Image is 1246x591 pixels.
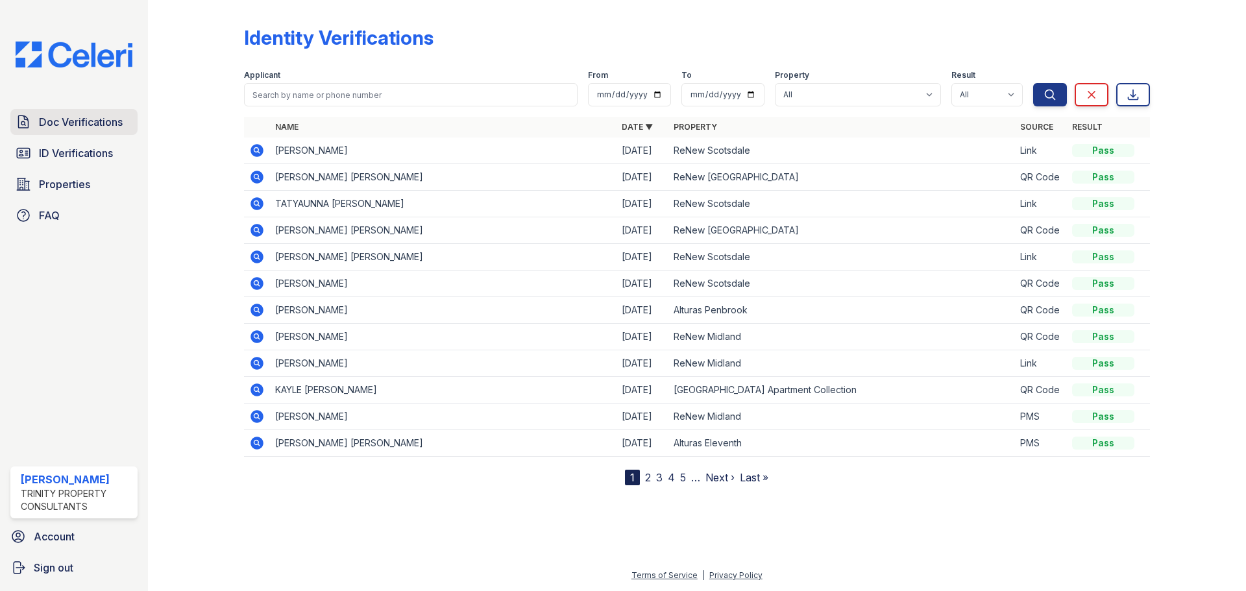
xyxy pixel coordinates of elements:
div: Pass [1072,277,1134,290]
div: Pass [1072,330,1134,343]
td: [PERSON_NAME] [270,350,617,377]
td: Link [1015,138,1067,164]
td: ReNew Scotsdale [668,138,1015,164]
td: [DATE] [617,217,668,244]
a: 2 [645,471,651,484]
td: QR Code [1015,297,1067,324]
a: Privacy Policy [709,570,763,580]
td: [DATE] [617,377,668,404]
td: ReNew Midland [668,350,1015,377]
td: Alturas Eleventh [668,430,1015,457]
td: ReNew Scotsdale [668,271,1015,297]
div: [PERSON_NAME] [21,472,132,487]
td: QR Code [1015,164,1067,191]
div: Pass [1072,171,1134,184]
span: … [691,470,700,485]
a: Property [674,122,717,132]
span: Account [34,529,75,544]
td: [DATE] [617,350,668,377]
a: Last » [740,471,768,484]
div: 1 [625,470,640,485]
td: ReNew Scotsdale [668,244,1015,271]
label: Result [951,70,975,80]
td: [DATE] [617,404,668,430]
a: Doc Verifications [10,109,138,135]
a: 3 [656,471,663,484]
div: | [702,570,705,580]
td: [PERSON_NAME] [PERSON_NAME] [270,217,617,244]
label: To [681,70,692,80]
a: 5 [680,471,686,484]
td: [PERSON_NAME] [PERSON_NAME] [270,244,617,271]
span: ID Verifications [39,145,113,161]
td: Alturas Penbrook [668,297,1015,324]
span: Sign out [34,560,73,575]
td: [DATE] [617,244,668,271]
td: ReNew [GEOGRAPHIC_DATA] [668,217,1015,244]
div: Pass [1072,224,1134,237]
a: FAQ [10,202,138,228]
td: [PERSON_NAME] [270,324,617,350]
span: Doc Verifications [39,114,123,130]
td: [PERSON_NAME] [PERSON_NAME] [270,164,617,191]
a: Terms of Service [631,570,698,580]
td: [DATE] [617,324,668,350]
td: [DATE] [617,430,668,457]
span: Properties [39,176,90,192]
td: [PERSON_NAME] [270,297,617,324]
a: Source [1020,122,1053,132]
td: Link [1015,350,1067,377]
a: Next › [705,471,735,484]
td: Link [1015,191,1067,217]
a: Properties [10,171,138,197]
td: [DATE] [617,297,668,324]
td: [GEOGRAPHIC_DATA] Apartment Collection [668,377,1015,404]
a: Date ▼ [622,122,653,132]
td: ReNew Midland [668,404,1015,430]
div: Pass [1072,250,1134,263]
div: Pass [1072,357,1134,370]
td: [DATE] [617,271,668,297]
td: ReNew Scotsdale [668,191,1015,217]
span: FAQ [39,208,60,223]
td: PMS [1015,430,1067,457]
td: QR Code [1015,217,1067,244]
img: CE_Logo_Blue-a8612792a0a2168367f1c8372b55b34899dd931a85d93a1a3d3e32e68fde9ad4.png [5,42,143,67]
a: 4 [668,471,675,484]
td: [DATE] [617,164,668,191]
label: Applicant [244,70,280,80]
a: Name [275,122,299,132]
div: Identity Verifications [244,26,434,49]
div: Pass [1072,410,1134,423]
td: ReNew [GEOGRAPHIC_DATA] [668,164,1015,191]
a: Result [1072,122,1103,132]
a: ID Verifications [10,140,138,166]
div: Pass [1072,144,1134,157]
div: Trinity Property Consultants [21,487,132,513]
label: From [588,70,608,80]
td: KAYLE [PERSON_NAME] [270,377,617,404]
td: [PERSON_NAME] [270,271,617,297]
td: Link [1015,244,1067,271]
label: Property [775,70,809,80]
div: Pass [1072,197,1134,210]
td: [DATE] [617,191,668,217]
div: Pass [1072,437,1134,450]
td: TATYAUNNA [PERSON_NAME] [270,191,617,217]
td: [PERSON_NAME] [PERSON_NAME] [270,430,617,457]
input: Search by name or phone number [244,83,578,106]
a: Sign out [5,555,143,581]
td: [PERSON_NAME] [270,138,617,164]
div: Pass [1072,383,1134,396]
td: PMS [1015,404,1067,430]
td: [DATE] [617,138,668,164]
td: [PERSON_NAME] [270,404,617,430]
td: ReNew Midland [668,324,1015,350]
td: QR Code [1015,271,1067,297]
div: Pass [1072,304,1134,317]
td: QR Code [1015,324,1067,350]
td: QR Code [1015,377,1067,404]
a: Account [5,524,143,549]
